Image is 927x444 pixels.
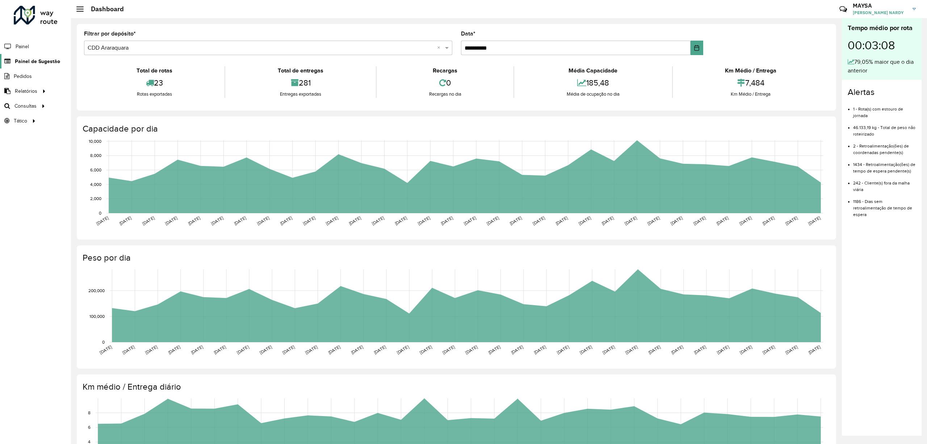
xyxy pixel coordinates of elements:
text: [DATE] [601,215,614,226]
div: Recargas no dia [378,91,512,98]
div: Km Médio / Entrega [675,66,827,75]
text: [DATE] [327,344,341,355]
div: Média de ocupação no dia [516,91,670,98]
text: [DATE] [256,215,270,226]
span: Consultas [14,102,37,110]
div: Km Médio / Entrega [675,91,827,98]
text: [DATE] [305,344,318,355]
div: 79,05% maior que o dia anterior [848,58,916,75]
div: Tempo médio por rota [848,23,916,33]
text: [DATE] [417,215,431,226]
text: [DATE] [142,215,155,226]
text: [DATE] [624,215,638,226]
text: 4,000 [90,182,101,187]
text: [DATE] [350,344,364,355]
li: 1434 - Retroalimentação(ões) de tempo de espera pendente(s) [853,156,916,174]
span: Tático [14,117,27,125]
span: Pedidos [14,72,32,80]
text: [DATE] [487,344,501,355]
text: [DATE] [647,344,661,355]
text: [DATE] [236,344,249,355]
div: Rotas exportadas [86,91,223,98]
text: [DATE] [533,344,547,355]
text: [DATE] [486,215,500,226]
h4: Capacidade por dia [83,124,829,134]
text: [DATE] [785,215,798,226]
text: [DATE] [509,215,523,226]
text: 0 [102,340,105,344]
text: [DATE] [144,344,158,355]
text: [DATE] [167,344,181,355]
div: Recargas [378,66,512,75]
text: [DATE] [555,215,569,226]
text: [DATE] [670,344,684,355]
text: [DATE] [579,344,593,355]
text: [DATE] [96,215,109,226]
text: 2,000 [90,196,101,201]
text: [DATE] [279,215,293,226]
text: [DATE] [371,215,385,226]
text: [DATE] [325,215,339,226]
h3: MAYSA [853,2,907,9]
text: [DATE] [693,215,706,226]
a: Contato Rápido [835,1,851,17]
text: [DATE] [259,344,273,355]
li: 1 - Rota(s) com estouro de jornada [853,100,916,119]
span: Painel [16,43,29,50]
div: 281 [227,75,374,91]
div: 185,48 [516,75,670,91]
text: 6 [88,425,91,430]
div: 7,484 [675,75,827,91]
h4: Peso por dia [83,253,829,263]
text: [DATE] [233,215,247,226]
text: [DATE] [465,344,478,355]
text: [DATE] [785,344,798,355]
text: [DATE] [187,215,201,226]
text: [DATE] [693,344,707,355]
span: [PERSON_NAME] NARDY [853,9,907,16]
text: [DATE] [302,215,316,226]
text: 10,000 [89,139,101,144]
text: [DATE] [282,344,295,355]
text: [DATE] [348,215,362,226]
div: Média Capacidade [516,66,670,75]
text: 8 [88,410,91,415]
text: [DATE] [510,344,524,355]
h4: Km médio / Entrega diário [83,382,829,392]
div: 0 [378,75,512,91]
text: [DATE] [670,215,683,226]
text: [DATE] [373,344,387,355]
div: 00:03:08 [848,33,916,58]
text: 100,000 [89,314,105,319]
span: Relatórios [15,87,37,95]
text: 8,000 [90,153,101,158]
text: [DATE] [739,215,752,226]
text: [DATE] [739,344,753,355]
text: [DATE] [419,344,433,355]
div: Total de rotas [86,66,223,75]
text: [DATE] [602,344,616,355]
text: 6,000 [90,167,101,172]
text: 200,000 [88,288,105,293]
text: [DATE] [213,344,227,355]
text: [DATE] [394,215,408,226]
text: [DATE] [463,215,477,226]
text: [DATE] [122,344,135,355]
text: [DATE] [118,215,132,226]
li: 1186 - Dias sem retroalimentação de tempo de espera [853,193,916,218]
label: Filtrar por depósito [84,29,136,38]
span: Clear all [437,43,443,52]
text: [DATE] [625,344,638,355]
span: Painel de Sugestão [15,58,60,65]
text: [DATE] [99,344,113,355]
text: [DATE] [808,215,821,226]
text: [DATE] [210,215,224,226]
text: [DATE] [190,344,204,355]
button: Choose Date [691,41,704,55]
text: [DATE] [716,215,729,226]
li: 46.133,19 kg - Total de peso não roteirizado [853,119,916,137]
text: [DATE] [164,215,178,226]
text: [DATE] [532,215,546,226]
h4: Alertas [848,87,916,97]
text: [DATE] [762,215,775,226]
